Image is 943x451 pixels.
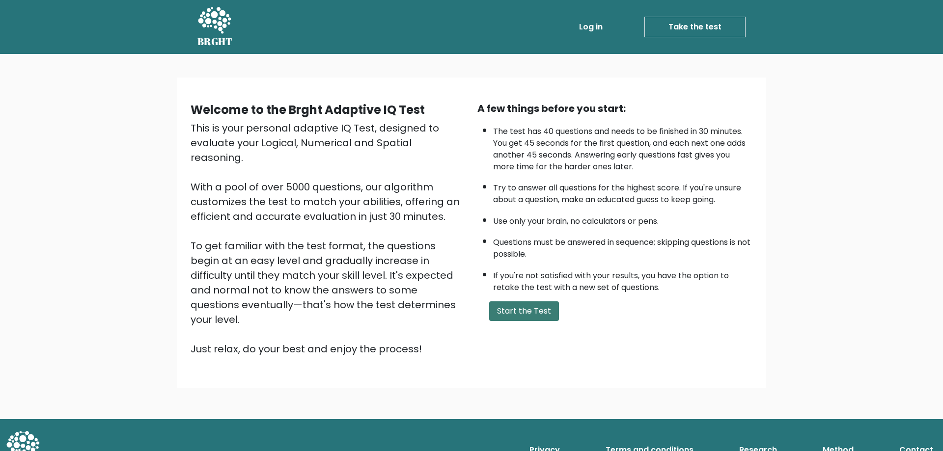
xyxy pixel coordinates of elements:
[191,102,425,118] b: Welcome to the Brght Adaptive IQ Test
[493,265,752,293] li: If you're not satisfied with your results, you have the option to retake the test with a new set ...
[197,4,233,50] a: BRGHT
[493,211,752,227] li: Use only your brain, no calculators or pens.
[644,17,746,37] a: Take the test
[575,17,607,37] a: Log in
[493,177,752,206] li: Try to answer all questions for the highest score. If you're unsure about a question, make an edu...
[493,121,752,173] li: The test has 40 questions and needs to be finished in 30 minutes. You get 45 seconds for the firs...
[493,232,752,260] li: Questions must be answered in sequence; skipping questions is not possible.
[191,121,466,356] div: This is your personal adaptive IQ Test, designed to evaluate your Logical, Numerical and Spatial ...
[489,301,559,321] button: Start the Test
[197,36,233,48] h5: BRGHT
[477,101,752,116] div: A few things before you start:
